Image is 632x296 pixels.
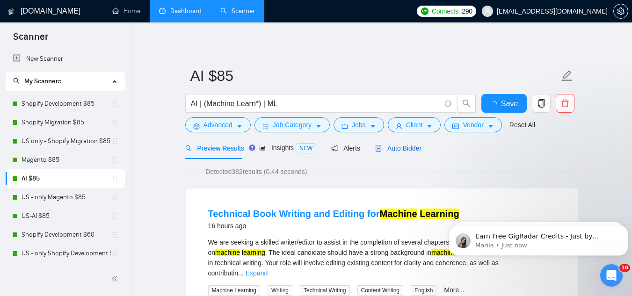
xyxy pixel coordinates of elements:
[458,99,475,108] span: search
[22,132,111,151] a: US only - Shopify Migration $85
[613,7,628,15] a: setting
[273,120,312,130] span: Job Category
[185,144,244,152] span: Preview Results
[420,209,459,219] mark: Learning
[619,264,630,272] span: 10
[380,209,417,219] mark: Machine
[334,117,384,132] button: folderJobscaret-down
[432,6,460,16] span: Connects:
[208,220,459,231] div: 16 hours ago
[242,249,265,256] mark: learning
[421,7,429,15] img: upwork-logo.png
[220,7,255,15] a: searchScanner
[481,94,527,113] button: Save
[22,207,111,225] a: US-AI $85
[614,7,628,15] span: setting
[236,123,243,130] span: caret-down
[22,244,111,263] a: US - only Shopify Development $85
[190,64,559,87] input: Scanner name...
[208,209,459,219] a: Technical Book Writing and Editing forMachine Learning
[159,7,202,15] a: dashboardDashboard
[6,225,125,244] li: Shopify Development $60
[185,117,251,132] button: settingAdvancedcaret-down
[501,98,518,109] span: Save
[457,94,476,113] button: search
[22,151,111,169] a: Magento $85
[193,123,200,130] span: setting
[6,94,125,113] li: Shopify Development $85
[452,123,459,130] span: idcard
[300,285,349,296] span: Technical Writing
[111,274,121,283] span: double-left
[6,113,125,132] li: Shopify Migration $85
[357,285,403,296] span: Content Writing
[6,30,56,50] span: Scanner
[13,78,20,84] span: search
[490,101,501,108] span: loading
[406,120,423,130] span: Client
[352,120,366,130] span: Jobs
[396,123,402,130] span: user
[185,145,192,152] span: search
[462,6,472,16] span: 290
[111,119,118,126] span: holder
[268,285,292,296] span: Writing
[6,50,125,68] li: New Scanner
[561,70,573,82] span: edit
[246,269,268,277] a: Expand
[208,285,260,296] span: Machine Learning
[262,123,269,130] span: bars
[509,120,535,130] a: Reset All
[375,145,382,152] span: robot
[259,144,316,152] span: Insights
[331,144,360,152] span: Alerts
[191,98,441,109] input: Search Freelance Jobs...
[24,77,61,85] span: My Scanners
[556,94,574,113] button: delete
[375,144,421,152] span: Auto Bidder
[331,145,338,152] span: notification
[238,269,244,277] span: ...
[315,123,322,130] span: caret-down
[426,123,433,130] span: caret-down
[13,77,61,85] span: My Scanners
[254,117,330,132] button: barsJob Categorycaret-down
[111,156,118,164] span: holder
[111,194,118,201] span: holder
[248,144,256,152] div: Tooltip anchor
[6,169,125,188] li: AI $85
[341,123,348,130] span: folder
[431,249,456,256] mark: machine
[388,117,441,132] button: userClientcaret-down
[22,225,111,244] a: Shopify Development $60
[444,117,501,132] button: idcardVendorcaret-down
[6,151,125,169] li: Magento $85
[613,4,628,19] button: setting
[215,249,240,256] mark: machine
[259,144,266,151] span: area-chart
[370,123,376,130] span: caret-down
[111,100,118,108] span: holder
[22,94,111,113] a: Shopify Development $85
[487,123,494,130] span: caret-down
[111,231,118,238] span: holder
[199,166,313,177] span: Detected 382 results (0.44 seconds)
[208,237,555,278] div: We are seeking a skilled writer/editor to assist in the completion of several chapters for a tech...
[600,264,623,287] iframe: Intercom live chat
[6,207,125,225] li: US-AI $85
[8,4,15,19] img: logo
[6,132,125,151] li: US only - Shopify Migration $85
[22,169,111,188] a: AI $85
[463,120,483,130] span: Vendor
[6,244,125,263] li: US - only Shopify Development $85
[111,137,118,145] span: holder
[111,212,118,220] span: holder
[532,94,551,113] button: copy
[111,175,118,182] span: holder
[532,99,550,108] span: copy
[111,250,118,257] span: holder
